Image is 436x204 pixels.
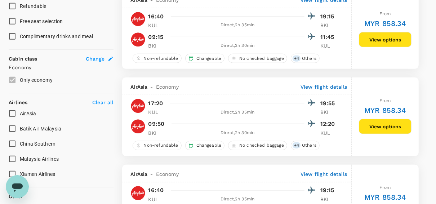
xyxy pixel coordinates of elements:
[9,56,37,62] strong: Cabin class
[131,83,148,90] span: AirAsia
[148,22,166,29] p: KUL
[148,120,165,128] p: 09:50
[320,42,338,49] p: KUL
[148,129,166,137] p: BKI
[131,186,145,200] img: AK
[131,170,148,178] span: AirAsia
[86,55,105,62] span: Change
[228,54,287,63] div: No checked baggage
[171,196,305,203] div: Direct , 2h 35min
[380,98,391,103] span: From
[320,196,338,203] p: BKI
[359,119,411,134] button: View options
[291,54,320,63] div: +4Others
[364,191,406,203] h6: MYR 858.34
[148,186,164,195] p: 16:40
[20,171,55,177] span: Xiamen Airlines
[380,185,391,190] span: From
[320,129,338,137] p: KUL
[141,56,181,62] span: Non-refundable
[171,129,305,137] div: Direct , 2h 30min
[133,54,182,63] div: Non-refundable
[131,99,145,113] img: AK
[301,83,347,90] p: View flight details
[148,99,163,108] p: 17:20
[171,109,305,116] div: Direct , 2h 35min
[359,32,411,47] button: View options
[20,3,46,9] span: Refundable
[320,33,338,41] p: 11:45
[148,42,166,49] p: BKI
[6,175,29,198] iframe: Button to launch messaging window
[236,56,287,62] span: No checked baggage
[92,99,113,106] p: Clear all
[20,156,59,162] span: Malaysia Airlines
[320,99,338,108] p: 19:55
[148,12,164,21] p: 16:40
[20,18,63,24] span: Free seat selection
[320,186,338,195] p: 19:15
[20,77,53,83] span: Only economy
[380,11,391,16] span: From
[156,83,179,90] span: Economy
[320,108,338,116] p: BKI
[131,32,145,47] img: AK
[320,22,338,29] p: BKI
[148,33,164,41] p: 09:15
[364,18,406,29] h6: MYR 858.34
[20,111,36,116] span: AirAsia
[131,119,145,134] img: AK
[148,196,166,203] p: KUL
[320,120,338,128] p: 12:20
[299,56,319,62] span: Others
[185,141,225,150] div: Changeable
[20,34,93,39] span: Complimentary drinks and meal
[293,56,301,62] span: + 4
[291,141,320,150] div: +4Others
[148,108,166,116] p: KUL
[20,141,56,147] span: China Southern
[131,12,145,26] img: AK
[148,170,156,178] span: -
[236,142,287,148] span: No checked baggage
[141,142,181,148] span: Non-refundable
[193,142,224,148] span: Changeable
[171,22,305,29] div: Direct , 2h 35min
[133,141,182,150] div: Non-refundable
[228,141,287,150] div: No checked baggage
[148,83,156,90] span: -
[171,42,305,49] div: Direct , 2h 30min
[193,56,224,62] span: Changeable
[320,12,338,21] p: 19:15
[185,54,225,63] div: Changeable
[299,142,319,148] span: Others
[364,105,406,116] h6: MYR 858.34
[9,193,23,200] p: Other
[156,170,179,178] span: Economy
[9,99,27,105] strong: Airlines
[20,126,62,132] span: Batik Air Malaysia
[301,170,347,178] p: View flight details
[9,64,114,71] p: Economy
[293,142,301,148] span: + 4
